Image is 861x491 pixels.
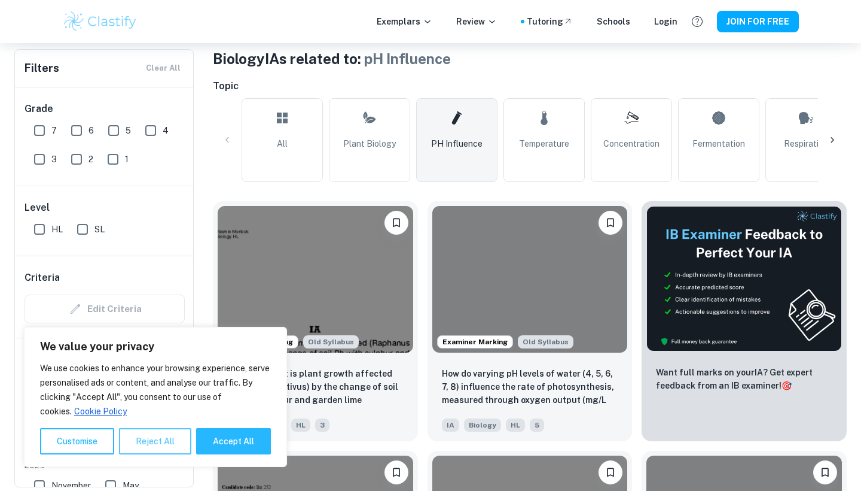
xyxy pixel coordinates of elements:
img: Biology IA example thumbnail: To what extent is plant growth affected [218,206,413,353]
button: Please log in to bookmark exemplars [599,460,622,484]
p: Exemplars [377,15,432,28]
span: Plant Biology [343,137,396,150]
span: 3 [315,419,329,432]
span: Examiner Marking [438,337,512,347]
a: Examiner MarkingStarting from the May 2025 session, the Biology IA requirements have changed. It'... [428,201,633,441]
span: 1 [125,153,129,166]
h1: Biology IAs related to: [213,48,847,69]
span: pH Influence [364,50,451,67]
a: Examiner MarkingStarting from the May 2025 session, the Biology IA requirements have changed. It'... [213,201,418,441]
div: We value your privacy [24,327,287,467]
button: Help and Feedback [687,11,707,32]
div: Starting from the May 2025 session, the Biology IA requirements have changed. It's OK to refer to... [303,335,359,348]
h6: Criteria [25,271,60,285]
a: Tutoring [527,15,573,28]
span: 2 [88,153,93,166]
span: HL [51,223,63,236]
span: HL [506,419,525,432]
span: All [277,137,288,150]
span: Fermentation [692,137,745,150]
img: Thumbnail [646,206,842,351]
span: Old Syllabus [303,335,359,348]
p: To what extent is plant growth affected (Raphanus Sativus) by the change of soil Ph with sulphur ... [227,367,404,407]
button: Customise [40,428,114,454]
h6: Level [25,201,185,215]
span: HL [291,419,310,432]
button: Please log in to bookmark exemplars [813,460,837,484]
span: 4 [163,124,169,137]
p: Review [456,15,497,28]
span: 🎯 [781,381,792,390]
span: 5 [126,124,131,137]
span: Temperature [519,137,569,150]
a: Schools [597,15,630,28]
span: 6 [88,124,94,137]
a: Login [654,15,677,28]
button: Please log in to bookmark exemplars [599,211,622,235]
p: We use cookies to enhance your browsing experience, serve personalised ads or content, and analys... [40,361,271,419]
span: 3 [51,153,57,166]
a: ThumbnailWant full marks on yourIA? Get expert feedback from an IB examiner! [642,201,847,441]
h6: Topic [213,79,847,93]
span: Respiration [784,137,828,150]
button: Please log in to bookmark exemplars [384,460,408,484]
img: Clastify logo [62,10,138,34]
div: Starting from the May 2025 session, the Biology IA requirements have changed. It's OK to refer to... [518,335,573,348]
button: Reject All [119,428,191,454]
p: We value your privacy [40,340,271,354]
span: pH Influence [431,137,483,150]
h6: Grade [25,102,185,116]
span: Biology [464,419,501,432]
button: Accept All [196,428,271,454]
span: 7 [51,124,57,137]
span: Old Syllabus [518,335,573,348]
button: JOIN FOR FREE [717,11,799,32]
p: Want full marks on your IA ? Get expert feedback from an IB examiner! [656,366,832,392]
span: SL [94,223,105,236]
span: Concentration [603,137,660,150]
a: Cookie Policy [74,406,127,417]
span: 5 [530,419,544,432]
h6: Filters [25,60,59,77]
p: How do varying pH levels of water (4, 5, 6, 7, 8) influence the rate of photosynthesis, measured ... [442,367,618,408]
div: Criteria filters are unavailable when searching by topic [25,295,185,323]
span: IA [442,419,459,432]
button: Please log in to bookmark exemplars [384,211,408,235]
